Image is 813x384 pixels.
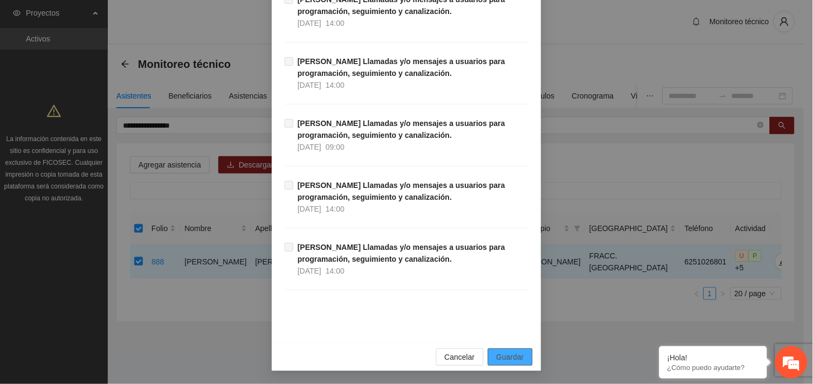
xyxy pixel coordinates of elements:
p: ¿Cómo puedo ayudarte? [667,364,759,372]
div: ¡Hola! [667,353,759,362]
span: 14:00 [326,205,345,213]
span: 14:00 [326,19,345,27]
strong: [PERSON_NAME] Llamadas y/o mensajes a usuarios para programación, seguimiento y canalización. [298,243,505,263]
span: Guardar [497,351,524,363]
div: Chatee con nosotros ahora [56,55,181,69]
button: Guardar [488,348,533,366]
span: [DATE] [298,19,321,27]
span: [DATE] [298,81,321,89]
strong: [PERSON_NAME] Llamadas y/o mensajes a usuarios para programación, seguimiento y canalización. [298,181,505,201]
span: 09:00 [326,143,345,151]
strong: [PERSON_NAME] Llamadas y/o mensajes a usuarios para programación, seguimiento y canalización. [298,57,505,78]
span: [DATE] [298,267,321,275]
span: 14:00 [326,267,345,275]
strong: [PERSON_NAME] Llamadas y/o mensajes a usuarios para programación, seguimiento y canalización. [298,119,505,139]
span: [DATE] [298,205,321,213]
span: Cancelar [445,351,475,363]
textarea: Escriba su mensaje y pulse “Intro” [5,263,205,301]
span: [DATE] [298,143,321,151]
span: 14:00 [326,81,345,89]
button: Cancelar [436,348,484,366]
div: Minimizar ventana de chat en vivo [177,5,203,31]
span: Estamos en línea. [63,128,149,237]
